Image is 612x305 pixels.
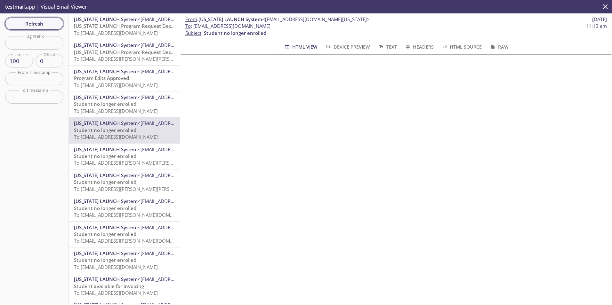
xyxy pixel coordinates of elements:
span: [US_STATE] LAUNCH System [74,146,138,152]
span: Student no longer enrolled [74,127,136,133]
span: Refresh [10,20,58,28]
span: : [185,16,370,23]
div: [US_STATE] LAUNCH System<[EMAIL_ADDRESS][DOMAIN_NAME][US_STATE]>Student no longer enrolledTo:[EMA... [69,222,180,247]
span: <[EMAIL_ADDRESS][DOMAIN_NAME][US_STATE]> [138,16,245,22]
span: Student no longer enrolled [74,231,136,237]
div: [US_STATE] LAUNCH System<[EMAIL_ADDRESS][DOMAIN_NAME][US_STATE]>Student no longer enrolledTo:[EMA... [69,195,180,221]
span: To: [EMAIL_ADDRESS][DOMAIN_NAME] [74,82,158,88]
div: [US_STATE] LAUNCH System<[EMAIL_ADDRESS][DOMAIN_NAME][US_STATE]>[US_STATE] LAUNCH Program Request... [69,13,180,39]
span: <[EMAIL_ADDRESS][DOMAIN_NAME][US_STATE]> [138,250,245,256]
span: To: [EMAIL_ADDRESS][DOMAIN_NAME] [74,108,158,114]
span: Raw [489,43,508,51]
div: [US_STATE] LAUNCH System<[EMAIL_ADDRESS][DOMAIN_NAME][US_STATE]>Student no longer enrolledTo:[EMA... [69,117,180,143]
span: [US_STATE] LAUNCH Program Request Decision [74,49,182,55]
span: <[EMAIL_ADDRESS][DOMAIN_NAME][US_STATE]> [138,276,245,282]
span: Text [378,43,397,51]
span: [US_STATE] LAUNCH System [74,94,138,100]
span: Device Preview [325,43,370,51]
span: [US_STATE] LAUNCH Program Request Decision [74,23,182,29]
span: Student no longer enrolled [74,101,136,107]
span: To: [EMAIL_ADDRESS][PERSON_NAME][DOMAIN_NAME] [74,212,195,218]
span: HTML Source [441,43,482,51]
span: Student no longer enrolled [74,257,136,263]
span: To: [EMAIL_ADDRESS][PERSON_NAME][DOMAIN_NAME] [74,238,195,244]
span: [US_STATE] LAUNCH System [74,42,138,48]
span: To: [EMAIL_ADDRESS][PERSON_NAME][PERSON_NAME][DOMAIN_NAME] [74,56,231,62]
span: [US_STATE] LAUNCH System [74,250,138,256]
div: [US_STATE] LAUNCH System<[EMAIL_ADDRESS][DOMAIN_NAME][US_STATE]>Program Edits ApprovedTo:[EMAIL_A... [69,66,180,91]
div: [US_STATE] LAUNCH System<[EMAIL_ADDRESS][DOMAIN_NAME][US_STATE]>[US_STATE] LAUNCH Program Request... [69,39,180,65]
span: <[EMAIL_ADDRESS][DOMAIN_NAME][US_STATE]> [138,198,245,204]
span: <[EMAIL_ADDRESS][DOMAIN_NAME][US_STATE]> [138,42,245,48]
span: testmail [5,3,25,10]
span: To: [EMAIL_ADDRESS][PERSON_NAME][PERSON_NAME][DOMAIN_NAME] [74,186,231,192]
span: [US_STATE] LAUNCH System [74,172,138,178]
span: Student no longer enrolled [204,30,266,36]
span: To: [EMAIL_ADDRESS][PERSON_NAME][PERSON_NAME][DOMAIN_NAME] [74,160,231,166]
span: Program Edits Approved [74,75,129,81]
span: [US_STATE] LAUNCH System [74,276,138,282]
span: Student no longer enrolled [74,153,136,159]
span: [US_STATE] LAUNCH System [74,198,138,204]
span: Headers [405,43,434,51]
span: Subject [185,30,201,36]
span: To [185,23,191,29]
span: To: [EMAIL_ADDRESS][DOMAIN_NAME] [74,134,158,140]
span: <[EMAIL_ADDRESS][DOMAIN_NAME][US_STATE]> [138,146,245,152]
span: [US_STATE] LAUNCH System [74,120,138,126]
span: <[EMAIL_ADDRESS][DOMAIN_NAME][US_STATE]> [262,16,370,22]
span: Student available for invoicing [74,283,144,289]
span: HTML View [284,43,317,51]
span: From [185,16,197,22]
div: [US_STATE] LAUNCH System<[EMAIL_ADDRESS][DOMAIN_NAME][US_STATE]>Student no longer enrolledTo:[EMA... [69,144,180,169]
div: [US_STATE] LAUNCH System<[EMAIL_ADDRESS][DOMAIN_NAME][US_STATE]>Student no longer enrolledTo:[EMA... [69,169,180,195]
span: Student no longer enrolled [74,179,136,185]
span: To: [EMAIL_ADDRESS][DOMAIN_NAME] [74,30,158,36]
button: Refresh [5,18,63,30]
span: : [EMAIL_ADDRESS][DOMAIN_NAME] [185,23,270,29]
span: [US_STATE] LAUNCH System [74,224,138,231]
div: [US_STATE] LAUNCH System<[EMAIL_ADDRESS][DOMAIN_NAME][US_STATE]>Student no longer enrolledTo:[EMA... [69,91,180,117]
span: [DATE] [592,16,607,23]
span: [US_STATE] LAUNCH System [74,16,138,22]
div: [US_STATE] LAUNCH System<[EMAIL_ADDRESS][DOMAIN_NAME][US_STATE]>Student available for invoicingTo... [69,273,180,299]
span: To: [EMAIL_ADDRESS][DOMAIN_NAME] [74,290,158,296]
span: [US_STATE] LAUNCH System [74,68,138,74]
span: 11:13 am [586,23,607,29]
span: Student no longer enrolled [74,205,136,211]
span: <[EMAIL_ADDRESS][DOMAIN_NAME][US_STATE]> [138,94,245,100]
span: <[EMAIL_ADDRESS][DOMAIN_NAME][US_STATE]> [138,224,245,231]
span: <[EMAIL_ADDRESS][DOMAIN_NAME][US_STATE]> [138,68,245,74]
span: To: [EMAIL_ADDRESS][DOMAIN_NAME] [74,264,158,270]
div: [US_STATE] LAUNCH System<[EMAIL_ADDRESS][DOMAIN_NAME][US_STATE]>Student no longer enrolledTo:[EMA... [69,247,180,273]
p: : [185,23,607,36]
span: <[EMAIL_ADDRESS][DOMAIN_NAME][US_STATE]> [138,172,245,178]
span: [US_STATE] LAUNCH System [198,16,262,22]
span: <[EMAIL_ADDRESS][DOMAIN_NAME][US_STATE]> [138,120,245,126]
